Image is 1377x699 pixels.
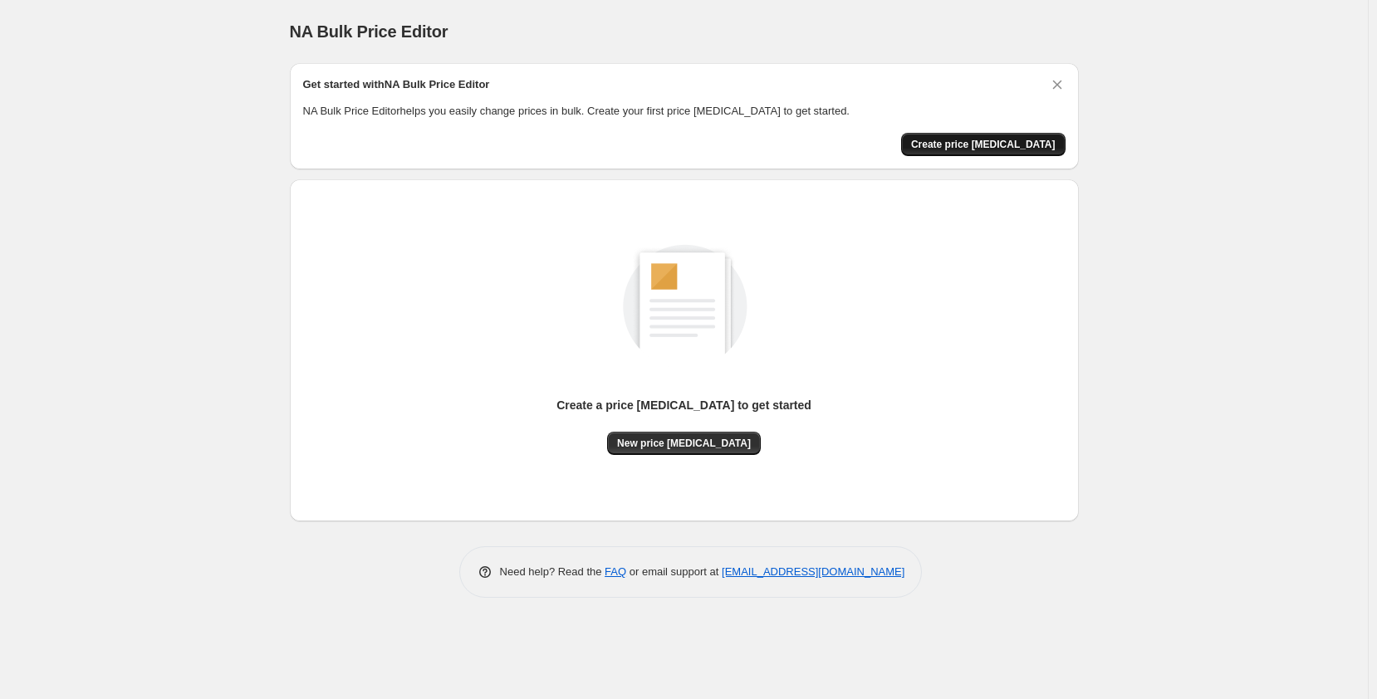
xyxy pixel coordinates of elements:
span: Create price [MEDICAL_DATA] [911,138,1056,151]
p: Create a price [MEDICAL_DATA] to get started [556,397,811,413]
span: NA Bulk Price Editor [290,22,448,41]
button: Dismiss card [1049,76,1066,93]
h2: Get started with NA Bulk Price Editor [303,76,490,93]
span: New price [MEDICAL_DATA] [617,437,751,450]
span: or email support at [626,565,722,578]
span: Need help? Read the [500,565,605,578]
p: NA Bulk Price Editor helps you easily change prices in bulk. Create your first price [MEDICAL_DAT... [303,103,1066,120]
a: [EMAIL_ADDRESS][DOMAIN_NAME] [722,565,904,578]
a: FAQ [605,565,626,578]
button: New price [MEDICAL_DATA] [607,432,761,455]
button: Create price change job [901,133,1066,156]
